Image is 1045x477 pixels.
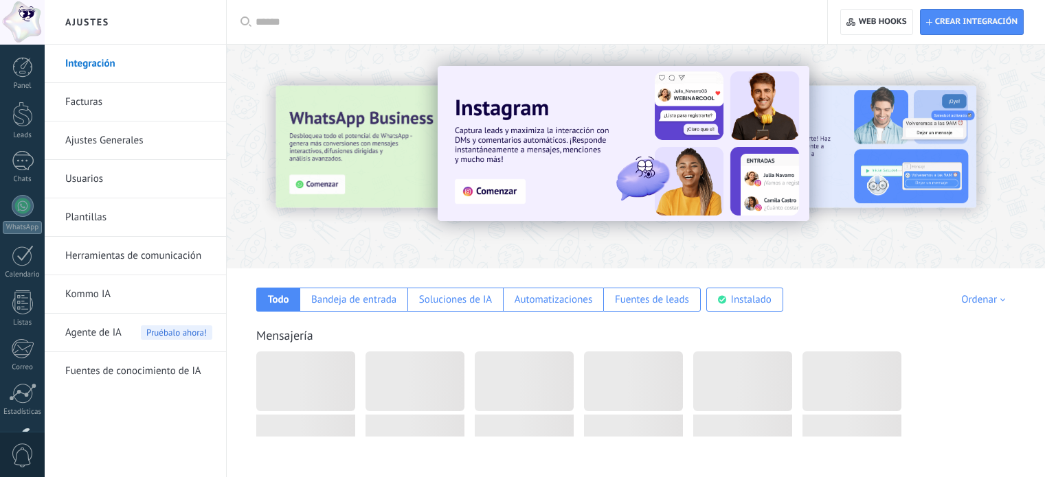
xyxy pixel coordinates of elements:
[684,86,976,208] img: Slide 2
[3,270,43,279] div: Calendario
[3,82,43,91] div: Panel
[65,160,212,198] a: Usuarios
[45,237,226,275] li: Herramientas de comunicación
[65,45,212,83] a: Integración
[920,9,1024,35] button: Crear integración
[3,363,43,372] div: Correo
[65,83,212,121] a: Facturas
[65,352,212,391] a: Fuentes de conocimiento de IA
[65,314,212,352] a: Agente de IA Pruébalo ahora!
[45,275,226,314] li: Kommo IA
[731,293,772,306] div: Instalado
[3,318,43,327] div: Listas
[65,314,122,352] span: Agente de IA
[65,237,212,275] a: Herramientas de comunicación
[45,121,226,160] li: Ajustes Generales
[840,9,912,35] button: Web hooks
[45,160,226,198] li: Usuarios
[419,293,492,306] div: Soluciones de IA
[45,314,226,352] li: Agente de IA
[276,86,568,208] img: Slide 3
[45,198,226,237] li: Plantillas
[311,293,396,306] div: Bandeja de entrada
[961,293,1010,306] div: Ordenar
[45,83,226,121] li: Facturas
[859,16,907,27] span: Web hooks
[3,131,43,140] div: Leads
[3,221,42,234] div: WhatsApp
[3,175,43,184] div: Chats
[268,293,289,306] div: Todo
[65,121,212,160] a: Ajustes Generales
[45,352,226,390] li: Fuentes de conocimiento de IA
[65,198,212,237] a: Plantillas
[615,293,689,306] div: Fuentes de leads
[515,293,593,306] div: Automatizaciones
[935,16,1018,27] span: Crear integración
[438,66,809,221] img: Slide 1
[65,275,212,314] a: Kommo IA
[3,408,43,417] div: Estadísticas
[256,327,313,343] a: Mensajería
[45,45,226,83] li: Integración
[141,325,212,340] span: Pruébalo ahora!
